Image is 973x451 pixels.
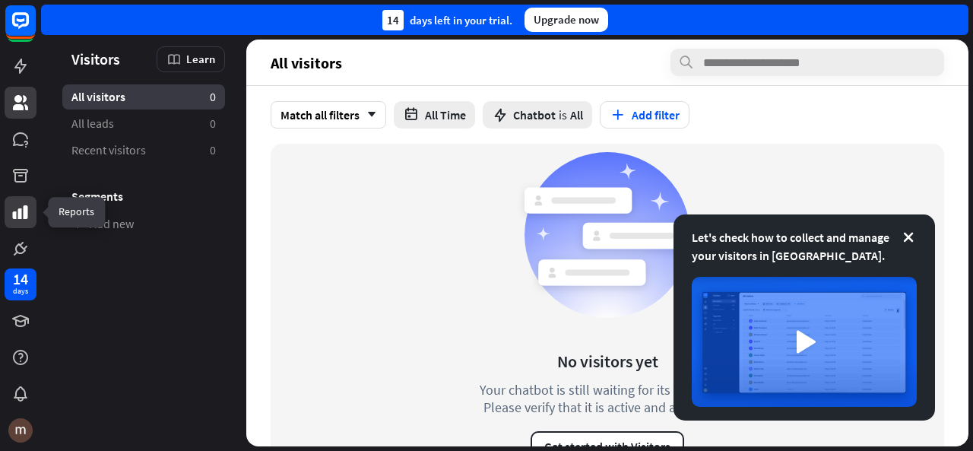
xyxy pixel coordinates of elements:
[186,52,215,66] span: Learn
[62,189,225,204] h3: Segments
[600,101,689,129] button: Add filter
[12,6,58,52] button: Open LiveChat chat widget
[559,107,567,122] span: is
[71,116,114,132] span: All leads
[452,381,763,416] div: Your chatbot is still waiting for its first visitor. Please verify that it is active and accessible.
[13,272,28,286] div: 14
[360,110,376,119] i: arrow_down
[62,211,225,237] a: Add new
[513,107,556,122] span: Chatbot
[570,107,583,122] span: All
[71,142,146,158] span: Recent visitors
[557,351,658,372] div: No visitors yet
[525,8,608,32] div: Upgrade now
[271,54,342,71] span: All visitors
[13,286,28,297] div: days
[62,111,225,136] a: All leads 0
[382,10,512,30] div: days left in your trial.
[210,89,216,105] aside: 0
[692,228,917,265] div: Let's check how to collect and manage your visitors in [GEOGRAPHIC_DATA].
[210,142,216,158] aside: 0
[62,138,225,163] a: Recent visitors 0
[5,268,36,300] a: 14 days
[394,101,475,129] button: All Time
[692,277,917,407] img: image
[271,101,386,129] div: Match all filters
[210,116,216,132] aside: 0
[382,10,404,30] div: 14
[71,89,125,105] span: All visitors
[71,50,120,68] span: Visitors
